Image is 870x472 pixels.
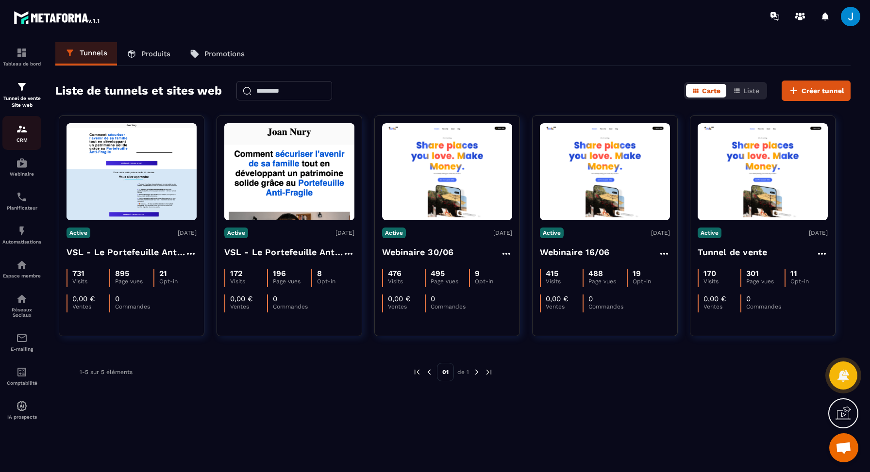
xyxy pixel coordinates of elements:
[16,259,28,271] img: automations
[72,303,109,310] p: Ventes
[72,269,84,278] p: 731
[413,368,421,376] img: prev
[431,269,445,278] p: 495
[55,81,222,100] h2: Liste de tunnels et sites web
[16,191,28,203] img: scheduler
[335,229,354,236] p: [DATE]
[2,116,41,150] a: formationformationCRM
[16,81,28,93] img: formation
[230,269,242,278] p: 172
[633,278,669,285] p: Opt-in
[2,239,41,244] p: Automatisations
[790,278,827,285] p: Opt-in
[117,42,180,65] a: Produits
[485,368,493,376] img: next
[588,294,593,303] p: 0
[2,137,41,143] p: CRM
[431,303,468,310] p: Commandes
[2,325,41,359] a: emailemailE-mailing
[67,228,90,238] p: Active
[703,303,740,310] p: Ventes
[2,286,41,325] a: social-networksocial-networkRéseaux Sociaux
[782,81,851,101] button: Créer tunnel
[382,126,512,218] img: image
[273,303,310,310] p: Commandes
[431,294,435,303] p: 0
[16,225,28,237] img: automations
[16,293,28,305] img: social-network
[16,400,28,412] img: automations
[2,184,41,218] a: schedulerschedulerPlanificateur
[746,278,785,285] p: Page vues
[698,126,828,218] img: image
[16,47,28,59] img: formation
[2,380,41,386] p: Comptabilité
[2,252,41,286] a: automationsautomationsEspace membre
[2,359,41,393] a: accountantaccountantComptabilité
[633,269,641,278] p: 19
[204,49,245,58] p: Promotions
[178,229,197,236] p: [DATE]
[2,273,41,278] p: Espace membre
[224,228,248,238] p: Active
[115,303,152,310] p: Commandes
[16,157,28,169] img: automations
[457,368,469,376] p: de 1
[2,205,41,211] p: Planificateur
[388,294,411,303] p: 0,00 €
[746,269,759,278] p: 301
[2,307,41,318] p: Réseaux Sociaux
[703,269,716,278] p: 170
[230,278,267,285] p: Visits
[588,303,625,310] p: Commandes
[746,303,783,310] p: Commandes
[727,84,765,98] button: Liste
[2,74,41,116] a: formationformationTunnel de vente Site web
[546,294,569,303] p: 0,00 €
[14,9,101,26] img: logo
[540,126,670,218] img: image
[224,245,343,259] h4: VSL - Le Portefeuille Anti-Fragile - ORGANIQUE
[80,49,107,57] p: Tunnels
[2,171,41,177] p: Webinaire
[698,228,721,238] p: Active
[809,229,828,236] p: [DATE]
[16,332,28,344] img: email
[540,228,564,238] p: Active
[2,40,41,74] a: formationformationTableau de bord
[115,269,129,278] p: 895
[72,278,109,285] p: Visits
[230,294,253,303] p: 0,00 €
[703,294,726,303] p: 0,00 €
[2,61,41,66] p: Tableau de bord
[493,229,512,236] p: [DATE]
[224,123,354,220] img: image
[790,269,797,278] p: 11
[2,414,41,420] p: IA prospects
[230,303,267,310] p: Ventes
[55,42,117,65] a: Tunnels
[702,87,720,95] span: Carte
[273,269,286,278] p: 196
[472,368,481,376] img: next
[115,294,119,303] p: 0
[546,269,558,278] p: 415
[546,278,583,285] p: Visits
[115,278,153,285] p: Page vues
[80,369,133,375] p: 1-5 sur 5 éléments
[141,49,170,58] p: Produits
[2,95,41,109] p: Tunnel de vente Site web
[388,278,425,285] p: Visits
[425,368,434,376] img: prev
[686,84,726,98] button: Carte
[475,269,480,278] p: 9
[317,278,354,285] p: Opt-in
[540,245,610,259] h4: Webinaire 16/06
[2,150,41,184] a: automationsautomationsWebinaire
[703,278,740,285] p: Visits
[437,363,454,381] p: 01
[743,87,759,95] span: Liste
[16,366,28,378] img: accountant
[746,294,751,303] p: 0
[829,433,858,462] a: Ouvrir le chat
